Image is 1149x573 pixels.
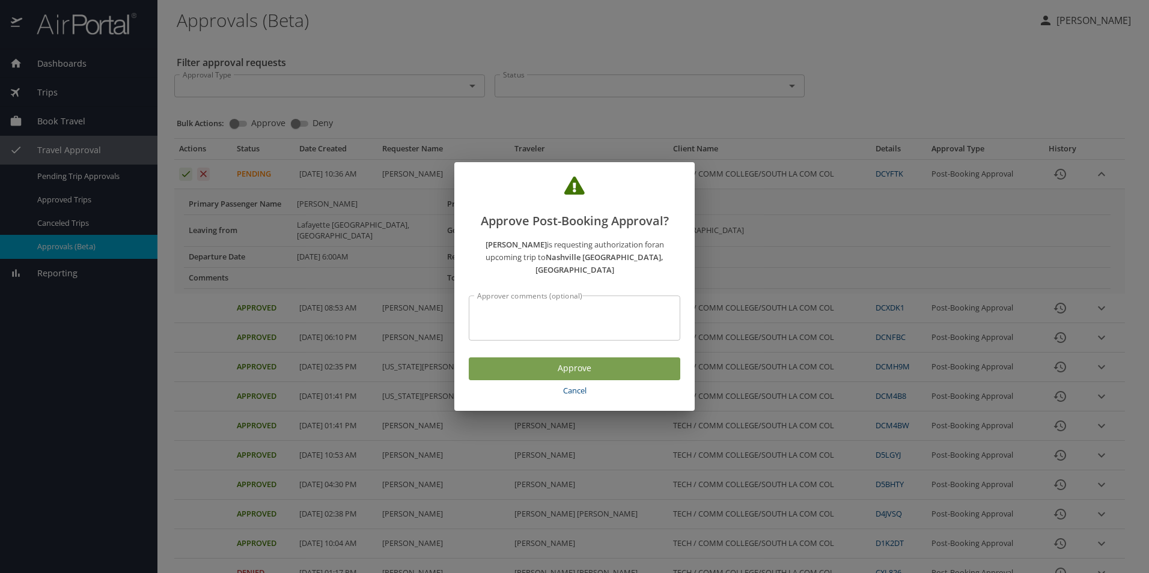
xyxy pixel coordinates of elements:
span: Cancel [474,384,675,398]
h2: Approve Post-Booking Approval? [469,177,680,231]
button: Cancel [469,380,680,401]
button: Approve [469,357,680,381]
span: Approve [478,361,671,376]
p: is requesting authorization for an upcoming trip to [469,238,680,276]
strong: [PERSON_NAME] [486,239,547,250]
strong: Nashville [GEOGRAPHIC_DATA], [GEOGRAPHIC_DATA] [535,252,664,275]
